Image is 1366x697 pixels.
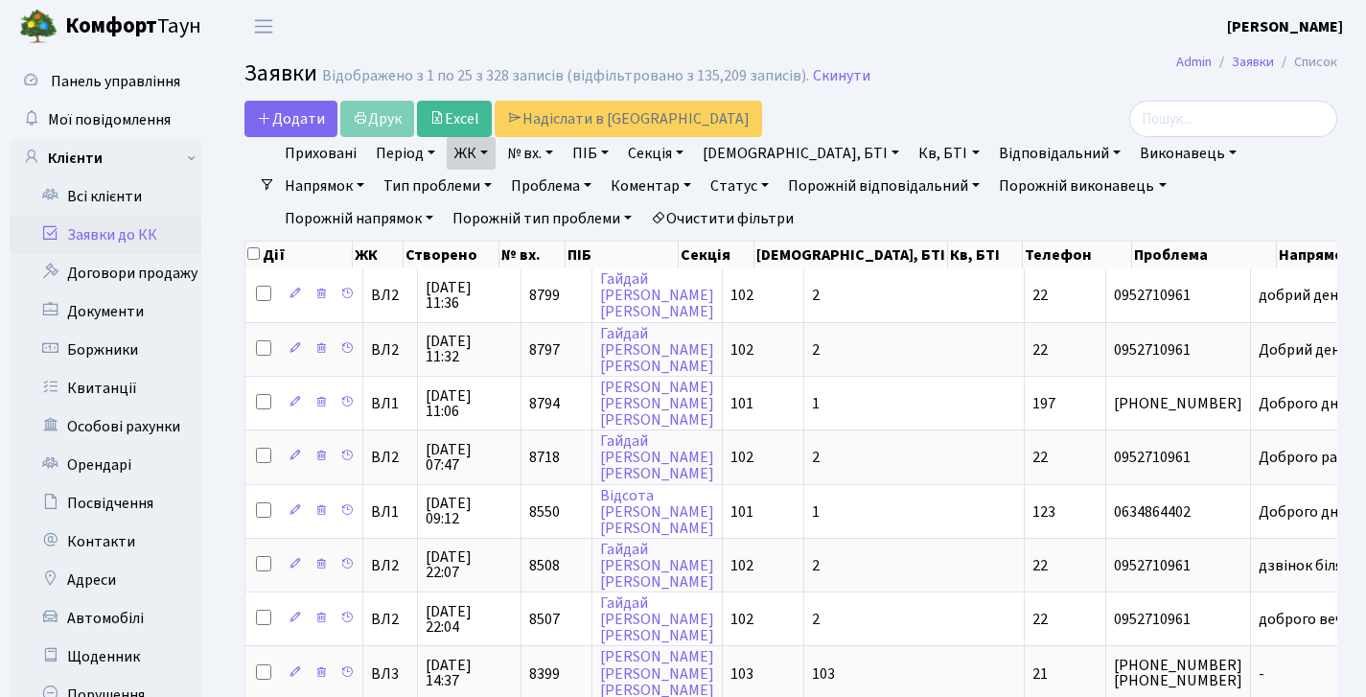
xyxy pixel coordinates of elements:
[10,292,201,331] a: Документи
[1114,342,1242,358] span: 0952710961
[1274,52,1337,73] li: Список
[730,555,753,576] span: 102
[240,11,288,42] button: Переключити навігацію
[426,658,513,688] span: [DATE] 14:37
[565,137,616,170] a: ПІБ
[529,285,560,306] span: 8799
[529,663,560,685] span: 8399
[322,67,809,85] div: Відображено з 1 по 25 з 328 записів (відфільтровано з 135,209 записів).
[1114,658,1242,688] span: [PHONE_NUMBER] [PHONE_NUMBER]
[244,101,337,137] a: Додати
[371,396,409,411] span: ВЛ1
[10,254,201,292] a: Договори продажу
[1114,558,1242,573] span: 0952710961
[730,663,753,685] span: 103
[426,280,513,311] span: [DATE] 11:36
[404,242,499,268] th: Створено
[730,285,753,306] span: 102
[277,137,364,170] a: Приховані
[600,592,714,646] a: Гайдай[PERSON_NAME][PERSON_NAME]
[48,109,171,130] span: Мої повідомлення
[529,393,560,414] span: 8794
[244,57,317,90] span: Заявки
[1032,501,1055,523] span: 123
[754,242,948,268] th: [DEMOGRAPHIC_DATA], БТІ
[812,609,820,630] span: 2
[1114,450,1242,465] span: 0952710961
[948,242,1024,268] th: Кв, БТІ
[1032,663,1048,685] span: 21
[730,501,753,523] span: 101
[417,101,492,137] a: Excel
[10,331,201,369] a: Боржники
[529,447,560,468] span: 8718
[10,177,201,216] a: Всі клієнти
[447,137,496,170] a: ЖК
[426,604,513,635] span: [DATE] 22:04
[376,170,499,202] a: Тип проблеми
[10,216,201,254] a: Заявки до КК
[1032,447,1048,468] span: 22
[812,339,820,360] span: 2
[1032,285,1048,306] span: 22
[371,342,409,358] span: ВЛ2
[499,242,566,268] th: № вх.
[600,430,714,484] a: Гайдай[PERSON_NAME][PERSON_NAME]
[503,170,599,202] a: Проблема
[257,108,325,129] span: Додати
[371,612,409,627] span: ВЛ2
[1129,101,1337,137] input: Пошук...
[10,523,201,561] a: Контакти
[812,501,820,523] span: 1
[600,323,714,377] a: Гайдай[PERSON_NAME][PERSON_NAME]
[277,170,372,202] a: Напрямок
[1114,504,1242,520] span: 0634864402
[499,137,561,170] a: № вх.
[780,170,987,202] a: Порожній відповідальний
[600,485,714,539] a: Відсота[PERSON_NAME][PERSON_NAME]
[426,442,513,473] span: [DATE] 07:47
[426,496,513,526] span: [DATE] 09:12
[812,447,820,468] span: 2
[603,170,699,202] a: Коментар
[703,170,776,202] a: Статус
[65,11,157,41] b: Комфорт
[600,377,714,430] a: [PERSON_NAME][PERSON_NAME][PERSON_NAME]
[730,393,753,414] span: 101
[10,484,201,523] a: Посвідчення
[1023,242,1132,268] th: Телефон
[1032,339,1048,360] span: 22
[426,334,513,364] span: [DATE] 11:32
[730,339,753,360] span: 102
[371,288,409,303] span: ВЛ2
[371,558,409,573] span: ВЛ2
[10,101,201,139] a: Мої повідомлення
[1114,612,1242,627] span: 0952710961
[1176,52,1212,72] a: Admin
[426,549,513,580] span: [DATE] 22:07
[65,11,201,43] span: Таун
[10,561,201,599] a: Адреси
[368,137,443,170] a: Період
[277,202,441,235] a: Порожній напрямок
[10,407,201,446] a: Особові рахунки
[426,388,513,419] span: [DATE] 11:06
[371,450,409,465] span: ВЛ2
[812,555,820,576] span: 2
[600,268,714,322] a: Гайдай[PERSON_NAME][PERSON_NAME]
[991,137,1128,170] a: Відповідальний
[812,393,820,414] span: 1
[529,501,560,523] span: 8550
[51,71,180,92] span: Панель управління
[19,8,58,46] img: logo.png
[813,67,870,85] a: Скинути
[1032,393,1055,414] span: 197
[643,202,801,235] a: Очистити фільтри
[695,137,907,170] a: [DEMOGRAPHIC_DATA], БТІ
[1114,396,1242,411] span: [PHONE_NUMBER]
[566,242,678,268] th: ПІБ
[1227,16,1343,37] b: [PERSON_NAME]
[371,504,409,520] span: ВЛ1
[10,599,201,638] a: Автомобілі
[10,446,201,484] a: Орендарі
